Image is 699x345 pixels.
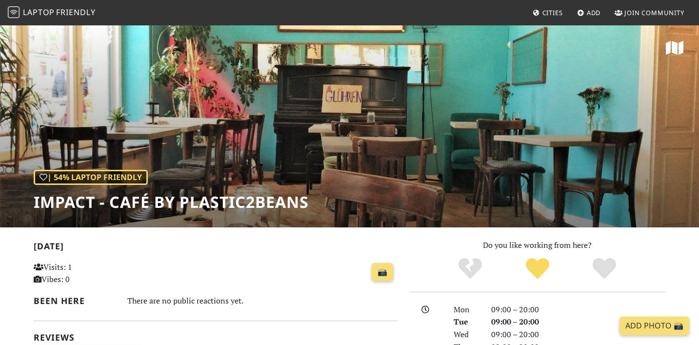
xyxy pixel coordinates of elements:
[571,257,638,281] div: Definitely!
[573,4,605,21] a: Add
[34,170,148,185] div: | 54% Laptop Friendly
[56,7,95,18] span: Friendly
[448,328,485,341] div: Wed
[542,8,563,17] span: Cities
[448,316,485,328] div: Tue
[372,263,393,282] a: 📸
[34,241,398,255] h2: [DATE]
[529,4,567,21] a: Cities
[587,8,601,17] span: Add
[504,257,571,281] div: Yes
[34,296,116,306] h2: Been here
[34,261,147,286] p: Visits: 1 Vibes: 0
[34,193,309,211] h1: Impact - Café by Plastic2Beans
[624,8,684,17] span: Join Community
[485,328,672,341] div: 09:00 – 20:00
[448,304,485,316] div: Mon
[619,317,689,335] a: Add Photo 📸
[437,257,504,281] div: No
[485,304,672,316] div: 09:00 – 20:00
[34,332,398,343] h2: Reviews
[8,6,20,18] img: LaptopFriendly
[409,239,666,252] p: Do you like working from here?
[23,7,55,18] span: Laptop
[8,4,96,21] a: LaptopFriendly LaptopFriendly
[127,294,398,308] div: There are no public reactions yet.
[611,4,688,21] a: Join Community
[485,316,672,328] div: 09:00 – 20:00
